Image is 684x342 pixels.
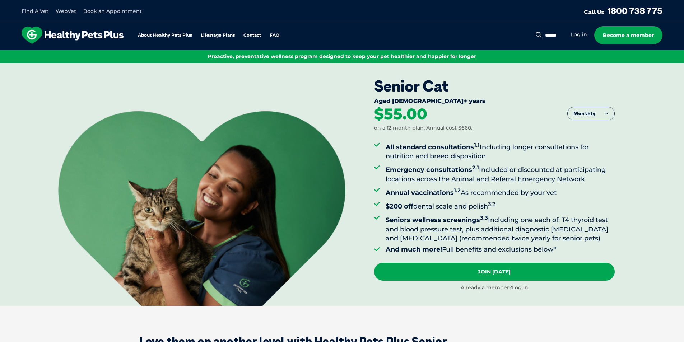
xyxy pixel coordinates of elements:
sup: 1.1 [474,141,480,148]
a: WebVet [56,8,76,14]
sup: 3.2 [488,201,495,207]
li: dental scale and polish [386,200,615,211]
a: Log in [512,284,528,291]
li: Full benefits and exclusions below* [386,245,615,254]
strong: And much more! [386,245,442,253]
div: on a 12 month plan. Annual cost $660. [374,125,472,132]
a: Log in [571,31,587,38]
a: FAQ [270,33,279,38]
div: Aged [DEMOGRAPHIC_DATA]+ years [374,98,615,106]
strong: Emergency consultations [386,166,479,174]
a: Contact [243,33,261,38]
sup: 3.3 [480,214,488,221]
img: <br /> <b>Warning</b>: Undefined variable $title in <b>/var/www/html/current/codepool/wp-content/... [58,111,345,306]
a: Become a member [594,26,662,44]
span: Proactive, preventative wellness program designed to keep your pet healthier and happier for longer [208,53,476,60]
a: Find A Vet [22,8,48,14]
a: Call Us1800 738 775 [584,5,662,16]
a: Book an Appointment [83,8,142,14]
div: $55.00 [374,106,427,122]
span: Call Us [584,8,604,15]
sup: 1.2 [454,187,461,194]
strong: Annual vaccinations [386,189,461,197]
div: Senior Cat [374,77,615,95]
strong: All standard consultations [386,143,480,151]
button: Monthly [568,107,614,120]
div: Already a member? [374,284,615,291]
a: Join [DATE] [374,263,615,281]
li: Included or discounted at participating locations across the Animal and Referral Emergency Network [386,163,615,183]
a: About Healthy Pets Plus [138,33,192,38]
button: Search [534,31,543,38]
strong: $200 off [386,202,413,210]
a: Lifestage Plans [201,33,235,38]
li: As recommended by your vet [386,186,615,197]
sup: 2.1 [472,164,479,171]
img: hpp-logo [22,27,124,44]
strong: Seniors wellness screenings [386,216,488,224]
li: Including one each of: T4 thyroid test and blood pressure test, plus additional diagnostic [MEDIC... [386,213,615,243]
li: Including longer consultations for nutrition and breed disposition [386,140,615,161]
